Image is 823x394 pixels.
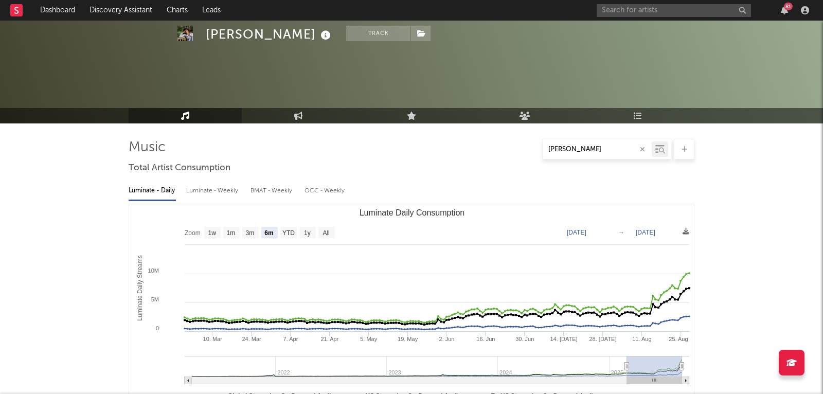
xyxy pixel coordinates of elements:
input: Search by song name or URL [543,146,652,154]
text: YTD [282,229,295,237]
input: Search for artists [597,4,751,17]
text: 10M [148,267,159,274]
div: Luminate - Daily [129,182,176,200]
text: 5. May [360,336,378,342]
text: 28. [DATE] [589,336,616,342]
div: BMAT - Weekly [251,182,294,200]
text: Zoom [185,229,201,237]
text: All [323,229,329,237]
text: 5M [151,296,159,302]
text: 1y [304,229,311,237]
text: 3m [246,229,255,237]
text: [DATE] [567,229,586,236]
div: OCC - Weekly [305,182,346,200]
text: 14. [DATE] [550,336,578,342]
text: 21. Apr [320,336,338,342]
text: 6m [264,229,273,237]
text: 0 [156,325,159,331]
text: 2. Jun [439,336,454,342]
div: [PERSON_NAME] [206,26,333,43]
text: 30. Jun [515,336,534,342]
text: Luminate Daily Streams [136,255,144,320]
div: Luminate - Weekly [186,182,240,200]
text: 25. Aug [669,336,688,342]
text: [DATE] [636,229,655,236]
text: 1w [208,229,217,237]
span: Total Artist Consumption [129,162,230,174]
text: 19. May [398,336,418,342]
text: → [618,229,624,236]
text: 11. Aug [632,336,651,342]
div: 81 [784,3,793,10]
text: 10. Mar [203,336,223,342]
button: Track [346,26,410,41]
text: 1m [227,229,236,237]
button: 81 [781,6,788,14]
text: 16. Jun [476,336,495,342]
text: Luminate Daily Consumption [360,208,465,217]
text: 24. Mar [242,336,261,342]
text: 7. Apr [283,336,298,342]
